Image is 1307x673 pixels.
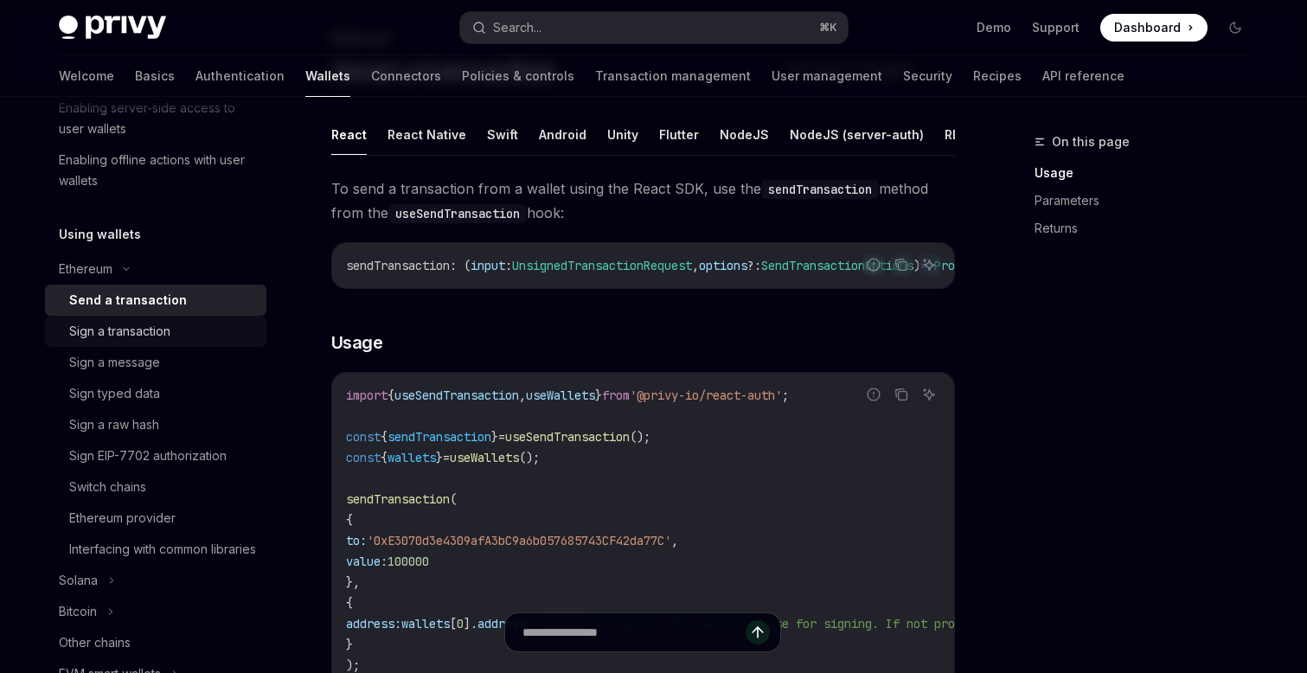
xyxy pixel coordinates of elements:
[381,450,388,465] span: {
[945,114,999,155] button: REST API
[1100,14,1208,42] a: Dashboard
[346,595,353,611] span: {
[388,114,466,155] button: React Native
[977,19,1011,36] a: Demo
[346,533,367,548] span: to:
[331,114,367,155] button: React
[890,253,913,276] button: Copy the contents from the code block
[595,388,602,403] span: }
[346,574,360,590] span: },
[1221,14,1249,42] button: Toggle dark mode
[1042,55,1124,97] a: API reference
[394,388,519,403] span: useSendTransaction
[59,632,131,653] div: Other chains
[346,429,381,445] span: const
[1035,159,1263,187] a: Usage
[195,55,285,97] a: Authentication
[346,491,450,507] span: sendTransaction
[45,440,266,471] a: Sign EIP-7702 authorization
[450,450,519,465] span: useWallets
[69,477,146,497] div: Switch chains
[772,55,882,97] a: User management
[346,512,353,528] span: {
[69,290,187,311] div: Send a transaction
[381,429,388,445] span: {
[671,533,678,548] span: ,
[346,554,388,569] span: value:
[69,383,160,404] div: Sign typed data
[45,285,266,316] a: Send a transaction
[59,259,112,279] div: Ethereum
[59,601,97,622] div: Bitcoin
[607,114,638,155] button: Unity
[761,180,879,199] code: sendTransaction
[512,258,692,273] span: UnsignedTransactionRequest
[659,114,699,155] button: Flutter
[526,388,595,403] span: useWallets
[491,429,498,445] span: }
[346,388,388,403] span: import
[539,114,586,155] button: Android
[692,258,699,273] span: ,
[45,409,266,440] a: Sign a raw hash
[602,388,630,403] span: from
[69,414,159,435] div: Sign a raw hash
[505,258,512,273] span: :
[45,503,266,534] a: Ethereum provider
[460,12,848,43] button: Search...⌘K
[69,539,256,560] div: Interfacing with common libraries
[720,114,769,155] button: NodeJS
[135,55,175,97] a: Basics
[45,627,266,658] a: Other chains
[918,253,940,276] button: Ask AI
[746,620,770,644] button: Send message
[436,450,443,465] span: }
[331,176,955,225] span: To send a transaction from a wallet using the React SDK, use the method from the hook:
[973,55,1022,97] a: Recipes
[69,352,160,373] div: Sign a message
[819,21,837,35] span: ⌘ K
[388,429,491,445] span: sendTransaction
[45,378,266,409] a: Sign typed data
[450,491,457,507] span: (
[388,450,436,465] span: wallets
[595,55,751,97] a: Transaction management
[761,258,913,273] span: SendTransactionOptions
[1032,19,1080,36] a: Support
[862,253,885,276] button: Report incorrect code
[69,445,227,466] div: Sign EIP-7702 authorization
[462,55,574,97] a: Policies & controls
[519,388,526,403] span: ,
[69,508,176,529] div: Ethereum provider
[59,55,114,97] a: Welcome
[1035,187,1263,215] a: Parameters
[45,347,266,378] a: Sign a message
[45,316,266,347] a: Sign a transaction
[1035,215,1263,242] a: Returns
[519,450,540,465] span: ();
[59,224,141,245] h5: Using wallets
[1114,19,1181,36] span: Dashboard
[903,55,952,97] a: Security
[782,388,789,403] span: ;
[1052,131,1130,152] span: On this page
[59,16,166,40] img: dark logo
[45,144,266,196] a: Enabling offline actions with user wallets
[45,534,266,565] a: Interfacing with common libraries
[505,429,630,445] span: useSendTransaction
[388,204,527,223] code: useSendTransaction
[367,533,671,548] span: '0xE3070d3e4309afA3bC9a6b057685743CF42da77C'
[331,330,383,355] span: Usage
[913,258,920,273] span: )
[862,383,885,406] button: Report incorrect code
[699,258,747,273] span: options
[305,55,350,97] a: Wallets
[59,570,98,591] div: Solana
[346,450,381,465] span: const
[371,55,441,97] a: Connectors
[69,321,170,342] div: Sign a transaction
[443,450,450,465] span: =
[918,383,940,406] button: Ask AI
[388,554,429,569] span: 100000
[630,429,650,445] span: ();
